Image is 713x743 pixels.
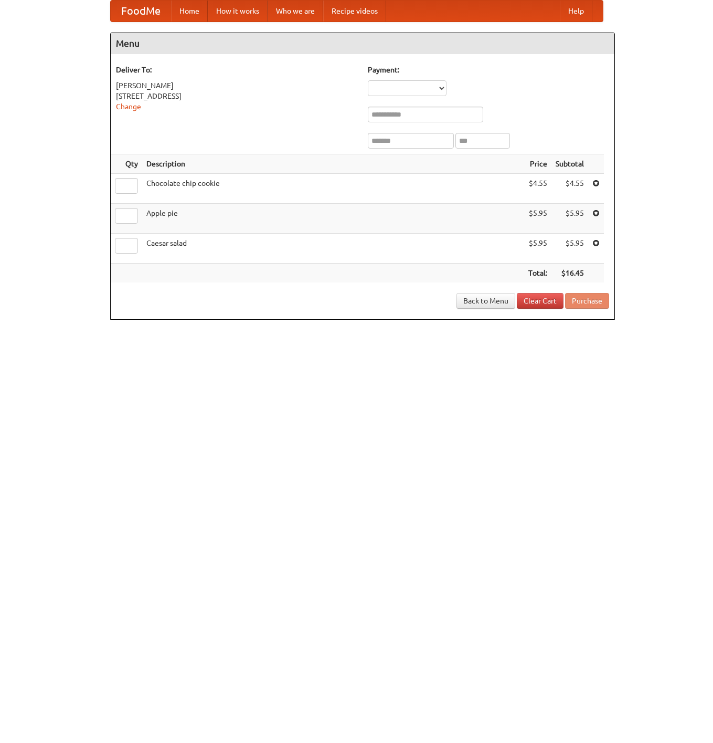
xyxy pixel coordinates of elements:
[551,264,588,283] th: $16.45
[551,234,588,264] td: $5.95
[524,174,551,204] td: $4.55
[268,1,323,22] a: Who we are
[517,293,563,309] a: Clear Cart
[111,154,142,174] th: Qty
[116,102,141,111] a: Change
[551,174,588,204] td: $4.55
[524,234,551,264] td: $5.95
[551,154,588,174] th: Subtotal
[565,293,609,309] button: Purchase
[142,204,524,234] td: Apple pie
[116,65,357,75] h5: Deliver To:
[142,174,524,204] td: Chocolate chip cookie
[116,91,357,101] div: [STREET_ADDRESS]
[323,1,386,22] a: Recipe videos
[171,1,208,22] a: Home
[524,154,551,174] th: Price
[111,1,171,22] a: FoodMe
[456,293,515,309] a: Back to Menu
[208,1,268,22] a: How it works
[142,234,524,264] td: Caesar salad
[560,1,592,22] a: Help
[524,264,551,283] th: Total:
[368,65,609,75] h5: Payment:
[116,80,357,91] div: [PERSON_NAME]
[142,154,524,174] th: Description
[111,33,614,54] h4: Menu
[524,204,551,234] td: $5.95
[551,204,588,234] td: $5.95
